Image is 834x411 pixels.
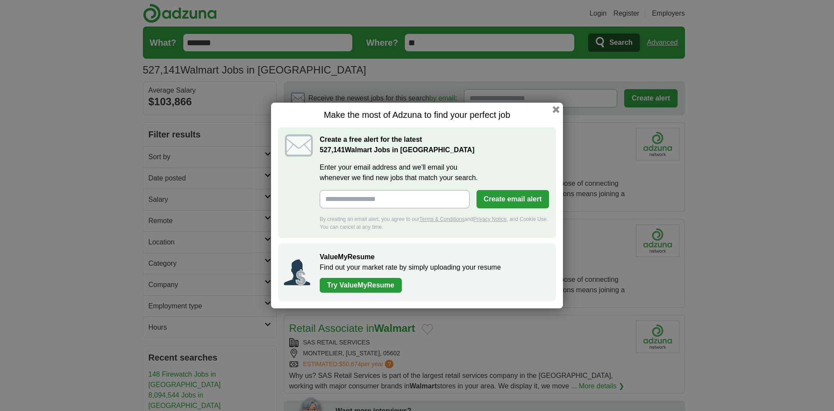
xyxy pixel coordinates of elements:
a: Try ValueMyResume [320,278,402,293]
span: 527,141 [320,145,345,155]
h1: Make the most of Adzuna to find your perfect job [278,110,556,120]
a: Privacy Notice [473,216,507,222]
strong: Walmart Jobs in [GEOGRAPHIC_DATA] [320,146,474,154]
button: Create email alert [477,190,549,208]
p: Find out your market rate by simply uploading your resume [320,262,547,273]
h2: Create a free alert for the latest [320,134,549,155]
label: Enter your email address and we'll email you whenever we find new jobs that match your search. [320,162,549,183]
a: Terms & Conditions [419,216,464,222]
div: By creating an email alert, you agree to our and , and Cookie Use. You can cancel at any time. [320,215,549,231]
img: icon_email.svg [285,134,313,157]
h2: ValueMyResume [320,252,547,262]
